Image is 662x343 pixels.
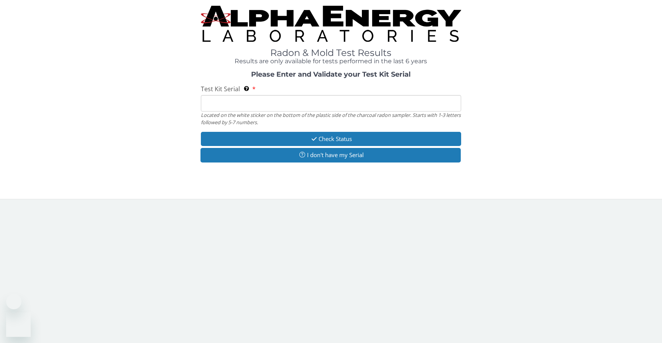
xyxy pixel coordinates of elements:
button: I don't have my Serial [200,148,461,162]
button: Check Status [201,132,461,146]
div: Located on the white sticker on the bottom of the plastic side of the charcoal radon sampler. Sta... [201,112,461,126]
iframe: Button to launch messaging window [6,312,31,337]
h1: Radon & Mold Test Results [201,48,461,58]
h4: Results are only available for tests performed in the last 6 years [201,58,461,65]
strong: Please Enter and Validate your Test Kit Serial [251,70,411,79]
span: Test Kit Serial [201,85,240,93]
img: TightCrop.jpg [201,6,461,42]
iframe: Close message [6,294,21,309]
